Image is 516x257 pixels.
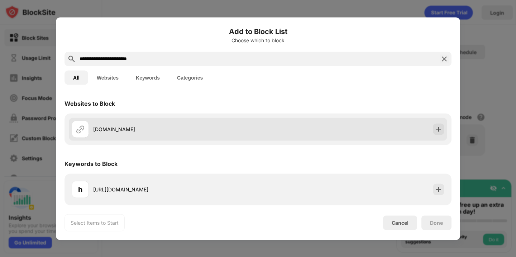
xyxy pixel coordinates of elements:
button: Keywords [127,70,168,85]
div: Choose which to block [64,37,451,43]
div: [URL][DOMAIN_NAME] [93,186,258,193]
img: search.svg [67,54,76,63]
div: Select Items to Start [71,219,119,226]
img: search-close [440,54,449,63]
div: Done [430,220,443,225]
img: url.svg [76,125,85,133]
div: h [78,184,82,195]
button: Websites [88,70,127,85]
button: All [64,70,88,85]
div: [DOMAIN_NAME] [93,125,258,133]
div: Cancel [392,220,408,226]
div: Keywords to Block [64,160,118,167]
button: Categories [168,70,211,85]
h6: Add to Block List [64,26,451,37]
div: Websites to Block [64,100,115,107]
